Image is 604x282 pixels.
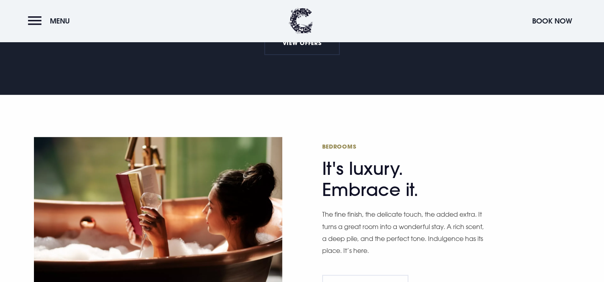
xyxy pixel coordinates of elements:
[289,8,313,34] img: Clandeboye Lodge
[528,12,576,29] button: Book Now
[322,143,478,200] h2: It's luxury. Embrace it.
[322,208,486,257] p: The fine finish, the delicate touch, the added extra. It turns a great room into a wonderful stay...
[322,143,478,150] span: Bedrooms
[28,12,74,29] button: Menu
[264,31,339,55] a: View Offers
[50,16,70,25] span: Menu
